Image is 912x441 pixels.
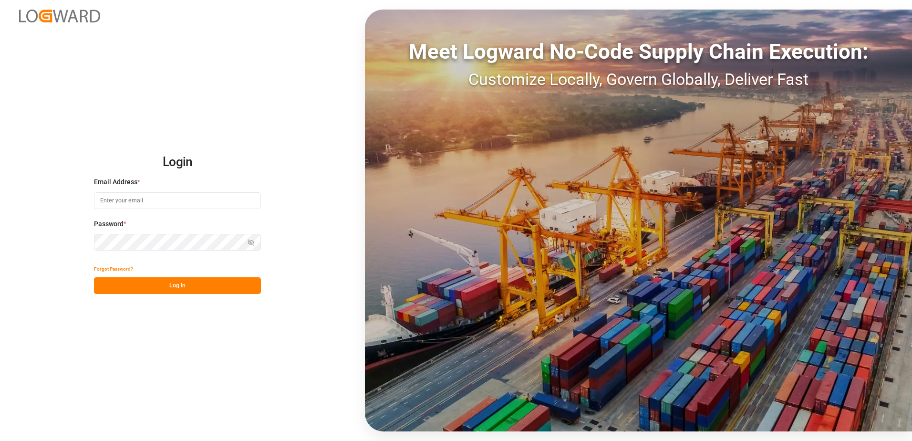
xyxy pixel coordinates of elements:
[365,67,912,92] div: Customize Locally, Govern Globally, Deliver Fast
[94,147,261,178] h2: Login
[94,219,124,229] span: Password
[94,177,137,187] span: Email Address
[19,10,100,22] img: Logward_new_orange.png
[94,261,133,277] button: Forgot Password?
[94,277,261,294] button: Log In
[365,36,912,67] div: Meet Logward No-Code Supply Chain Execution:
[94,192,261,209] input: Enter your email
